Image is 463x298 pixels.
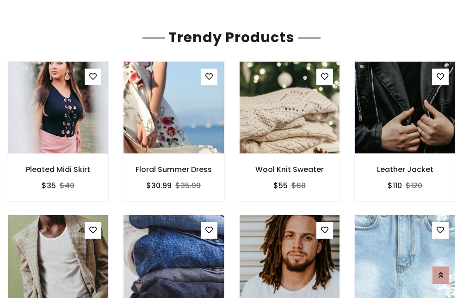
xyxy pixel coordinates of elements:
[239,165,340,174] h6: Wool Knit Sweater
[355,165,456,174] h6: Leather Jacket
[42,181,56,190] h6: $35
[291,180,306,191] del: $60
[388,181,402,190] h6: $110
[60,180,74,191] del: $40
[273,181,288,190] h6: $55
[7,165,108,174] h6: Pleated Midi Skirt
[146,181,172,190] h6: $30.99
[175,180,201,191] del: $35.99
[123,165,224,174] h6: Floral Summer Dress
[165,27,298,47] span: Trendy Products
[406,180,422,191] del: $120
